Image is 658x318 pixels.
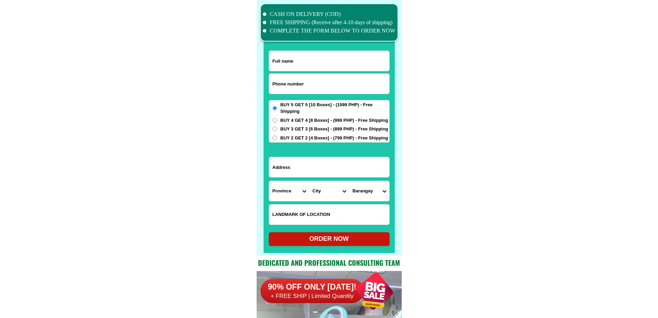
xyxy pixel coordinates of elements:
[273,106,277,110] input: BUY 5 GET 5 [10 Boxes] - (1099 PHP) - Free Shipping
[269,51,389,71] input: Input full_name
[257,257,402,268] h2: Dedicated and professional consulting team
[269,157,389,177] input: Input address
[280,101,389,115] span: BUY 5 GET 5 [10 Boxes] - (1099 PHP) - Free Shipping
[309,181,349,201] select: Select district
[260,282,364,292] h6: 90% OFF ONLY [DATE]!
[273,127,277,131] input: BUY 3 GET 3 [6 Boxes] - (899 PHP) - Free Shipping
[280,135,388,142] span: BUY 2 GET 2 [4 Boxes] - (799 PHP) - Free Shipping
[269,181,309,201] select: Select province
[269,205,389,225] input: Input LANDMARKOFLOCATION
[280,117,388,124] span: BUY 4 GET 4 [8 Boxes] - (999 PHP) - Free Shipping
[349,181,389,201] select: Select commune
[260,292,364,300] h6: + FREE SHIP | Limited Quantily
[280,126,388,133] span: BUY 3 GET 3 [6 Boxes] - (899 PHP) - Free Shipping
[269,234,390,244] div: ORDER NOW
[263,10,395,18] li: CASH ON DELIVERY (COD)
[269,74,389,94] input: Input phone_number
[273,136,277,140] input: BUY 2 GET 2 [4 Boxes] - (799 PHP) - Free Shipping
[263,18,395,27] li: FREE SHIPPING (Receive after 4-10 days of shipping)
[273,118,277,122] input: BUY 4 GET 4 [8 Boxes] - (999 PHP) - Free Shipping
[263,27,395,35] li: COMPLETE THE FORM BELOW TO ORDER NOW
